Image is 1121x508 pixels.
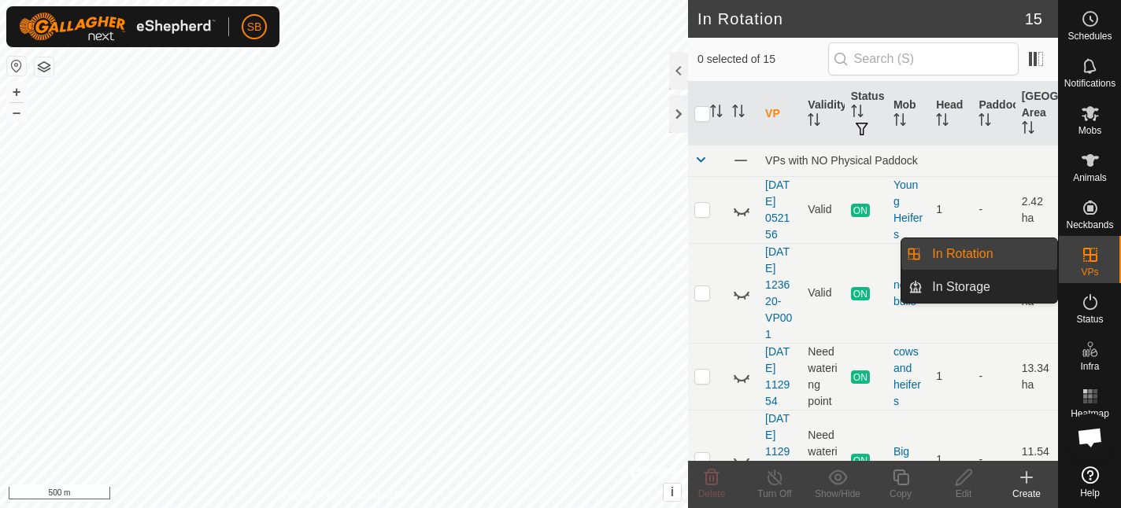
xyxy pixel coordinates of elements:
span: Neckbands [1066,220,1113,230]
img: Gallagher Logo [19,13,216,41]
span: SB [247,19,262,35]
li: In Storage [901,271,1057,303]
th: Paddock [972,82,1015,146]
td: - [972,343,1015,410]
div: Young Heifers [893,177,923,243]
span: In Rotation [932,245,993,263]
div: Edit [932,487,995,501]
p-sorticon: Activate to sort [1022,123,1034,136]
h2: In Rotation [697,9,1025,28]
span: Delete [698,488,726,499]
button: + [7,83,26,101]
div: Open chat [1067,414,1114,461]
p-sorticon: Activate to sort [808,116,820,128]
th: Mob [887,82,930,146]
th: Validity [801,82,844,146]
a: In Rotation [923,238,1057,270]
button: i [664,484,681,501]
span: i [671,485,674,499]
div: Copy [869,487,932,501]
th: [GEOGRAPHIC_DATA] Area [1016,82,1058,146]
td: 13.34 ha [1016,343,1058,410]
td: Valid [801,243,844,343]
td: - [972,176,1015,243]
button: – [7,103,26,122]
td: 1 [930,343,972,410]
button: Reset Map [7,57,26,75]
a: Help [1059,460,1121,504]
a: Contact Us [360,488,406,502]
span: ON [851,204,870,217]
th: Status [845,82,887,146]
span: ON [851,370,870,384]
button: Map Layers [35,57,54,76]
div: new bulls [893,277,923,310]
td: 1 [930,176,972,243]
th: Head [930,82,972,146]
span: ON [851,287,870,300]
p-sorticon: Activate to sort [851,107,864,120]
span: Infra [1080,362,1099,371]
td: Need watering point [801,343,844,410]
p-sorticon: Activate to sort [936,116,949,128]
a: [DATE] 052156 [765,179,790,241]
a: In Storage [923,271,1057,303]
p-sorticon: Activate to sort [710,107,723,120]
span: In Storage [932,278,990,296]
span: Mobs [1078,126,1101,135]
span: ON [851,454,870,467]
span: Animals [1073,173,1107,182]
span: 15 [1025,7,1042,31]
span: Status [1076,315,1103,324]
span: Heatmap [1071,409,1109,418]
span: Schedules [1067,31,1112,41]
a: [DATE] 123620-VP001 [765,245,792,341]
div: cowsand heifers [893,344,923,410]
a: Privacy Policy [282,488,341,502]
td: 2.42 ha [1016,176,1058,243]
span: Notifications [1064,79,1115,88]
div: Turn Off [743,487,806,501]
a: [DATE] 112954 [765,345,790,407]
span: Help [1080,488,1100,498]
div: VPs with NO Physical Paddock [765,154,1052,167]
p-sorticon: Activate to sort [732,107,745,120]
li: In Rotation [901,238,1057,270]
div: Create [995,487,1058,501]
a: [DATE] 112954-VP007 [765,412,792,507]
p-sorticon: Activate to sort [979,116,991,128]
span: VPs [1081,267,1098,277]
p-sorticon: Activate to sort [893,116,906,128]
th: VP [759,82,801,146]
span: 0 selected of 15 [697,51,828,68]
div: Big Girls [893,444,923,477]
td: Valid [801,176,844,243]
input: Search (S) [828,42,1019,75]
div: Show/Hide [806,487,869,501]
